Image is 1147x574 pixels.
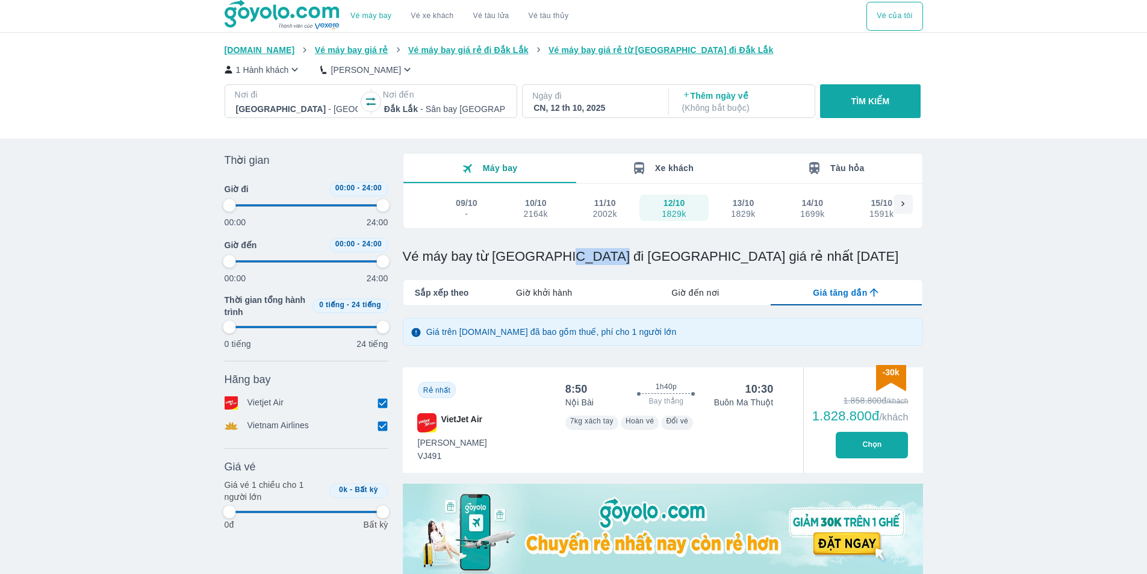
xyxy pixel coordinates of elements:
button: 1 Hành khách [225,63,302,76]
div: scrollable day and price [432,195,894,221]
p: 24:00 [367,216,388,228]
span: 1h40p [656,382,677,392]
button: Vé của tôi [866,2,922,31]
div: choose transportation mode [341,2,578,31]
div: 09/10 [456,197,477,209]
span: Máy bay [483,163,518,173]
p: Giá vé 1 chiều cho 1 người lớn [225,479,325,503]
div: 1699k [800,209,824,219]
span: VietJet Air [441,413,482,432]
p: Buôn Ma Thuột [714,396,774,408]
img: VJ [417,413,437,432]
button: Vé tàu thủy [518,2,578,31]
p: Nội Bài [565,396,594,408]
div: 10:30 [745,382,773,396]
span: Hoàn vé [626,417,654,425]
div: 11/10 [594,197,616,209]
div: 8:50 [565,382,588,396]
a: Vé máy bay [350,11,391,20]
img: discount [876,365,906,391]
span: 24:00 [362,240,382,248]
span: Vé máy bay giá rẻ [315,45,388,55]
span: Đổi vé [666,417,688,425]
span: Tàu hỏa [830,163,865,173]
span: Rẻ nhất [423,386,450,395]
span: 0 tiếng [319,301,344,309]
div: lab API tabs example [468,280,922,305]
p: Vietjet Air [247,396,284,410]
span: 00:00 [335,240,355,248]
span: 00:00 [335,184,355,192]
div: 14/10 [802,197,824,209]
button: [PERSON_NAME] [320,63,414,76]
span: - [357,184,359,192]
div: choose transportation mode [866,2,922,31]
a: Vé xe khách [411,11,453,20]
span: Giờ đến nơi [671,287,719,299]
p: Nơi đến [383,89,507,101]
p: 24:00 [367,272,388,284]
div: - [456,209,477,219]
div: 1.858.800đ [812,395,909,407]
p: TÌM KIẾM [851,95,890,107]
span: Sắp xếp theo [415,287,469,299]
span: Xe khách [655,163,694,173]
span: Bất kỳ [355,485,378,494]
span: Vé máy bay giá rẻ đi Đắk Lắk [408,45,529,55]
a: Vé tàu lửa [464,2,519,31]
p: 0đ [225,519,234,531]
p: Vietnam Airlines [247,419,309,432]
p: 00:00 [225,216,246,228]
p: Giá trên [DOMAIN_NAME] đã bao gồm thuế, phí cho 1 người lớn [426,326,677,338]
span: -30k [882,367,899,377]
p: 24 tiếng [356,338,388,350]
p: Bất kỳ [363,519,388,531]
span: 24:00 [362,184,382,192]
div: 10/10 [525,197,547,209]
button: Chọn [836,432,908,458]
p: 1 Hành khách [236,64,289,76]
div: 12/10 [664,197,685,209]
span: Giờ đi [225,183,249,195]
span: 24 tiếng [352,301,381,309]
span: /khách [879,412,908,422]
span: Thời gian [225,153,270,167]
span: Vé máy bay giá rẻ từ [GEOGRAPHIC_DATA] đi Đắk Lắk [549,45,773,55]
p: 0 tiếng [225,338,251,350]
p: Nơi đi [235,89,359,101]
p: [PERSON_NAME] [331,64,401,76]
p: Thêm ngày về [682,90,804,114]
span: Thời gian tổng hành trình [225,294,308,318]
p: ( Không bắt buộc ) [682,102,804,114]
span: - [357,240,359,248]
span: Hãng bay [225,372,271,387]
button: TÌM KIẾM [820,84,921,118]
div: 1829k [662,209,686,219]
span: VJ491 [418,450,487,462]
span: 7kg xách tay [570,417,614,425]
span: [PERSON_NAME] [418,437,487,449]
div: 15/10 [871,197,892,209]
div: 1.828.800đ [812,409,909,423]
span: - [347,301,349,309]
span: Giá vé [225,460,256,474]
span: Giờ đến [225,239,257,251]
div: CN, 12 th 10, 2025 [533,102,655,114]
span: Giá tăng dần [813,287,867,299]
span: Giờ khởi hành [516,287,572,299]
span: - [350,485,352,494]
div: 1829k [731,209,755,219]
div: 13/10 [733,197,754,209]
p: 00:00 [225,272,246,284]
h1: Vé máy bay từ [GEOGRAPHIC_DATA] đi [GEOGRAPHIC_DATA] giá rẻ nhất [DATE] [403,248,923,265]
div: 2164k [524,209,548,219]
span: [DOMAIN_NAME] [225,45,295,55]
span: 0k [339,485,347,494]
div: 1591k [869,209,894,219]
div: 2002k [592,209,617,219]
nav: breadcrumb [225,44,923,56]
p: Ngày đi [532,90,656,102]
